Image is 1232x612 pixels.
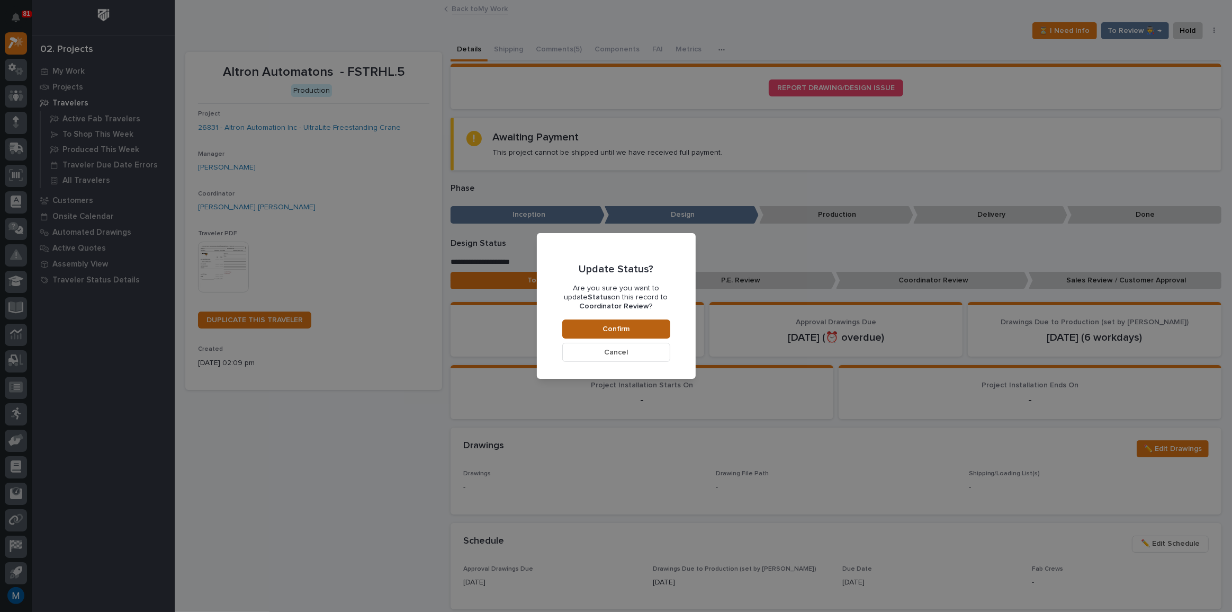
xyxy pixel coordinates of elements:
[562,284,670,311] p: Are you sure you want to update on this record to ?
[588,294,611,301] b: Status
[580,303,650,310] b: Coordinator Review
[562,320,670,339] button: Confirm
[562,343,670,362] button: Cancel
[602,324,630,334] span: Confirm
[579,263,653,276] p: Update Status?
[604,348,628,357] span: Cancel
